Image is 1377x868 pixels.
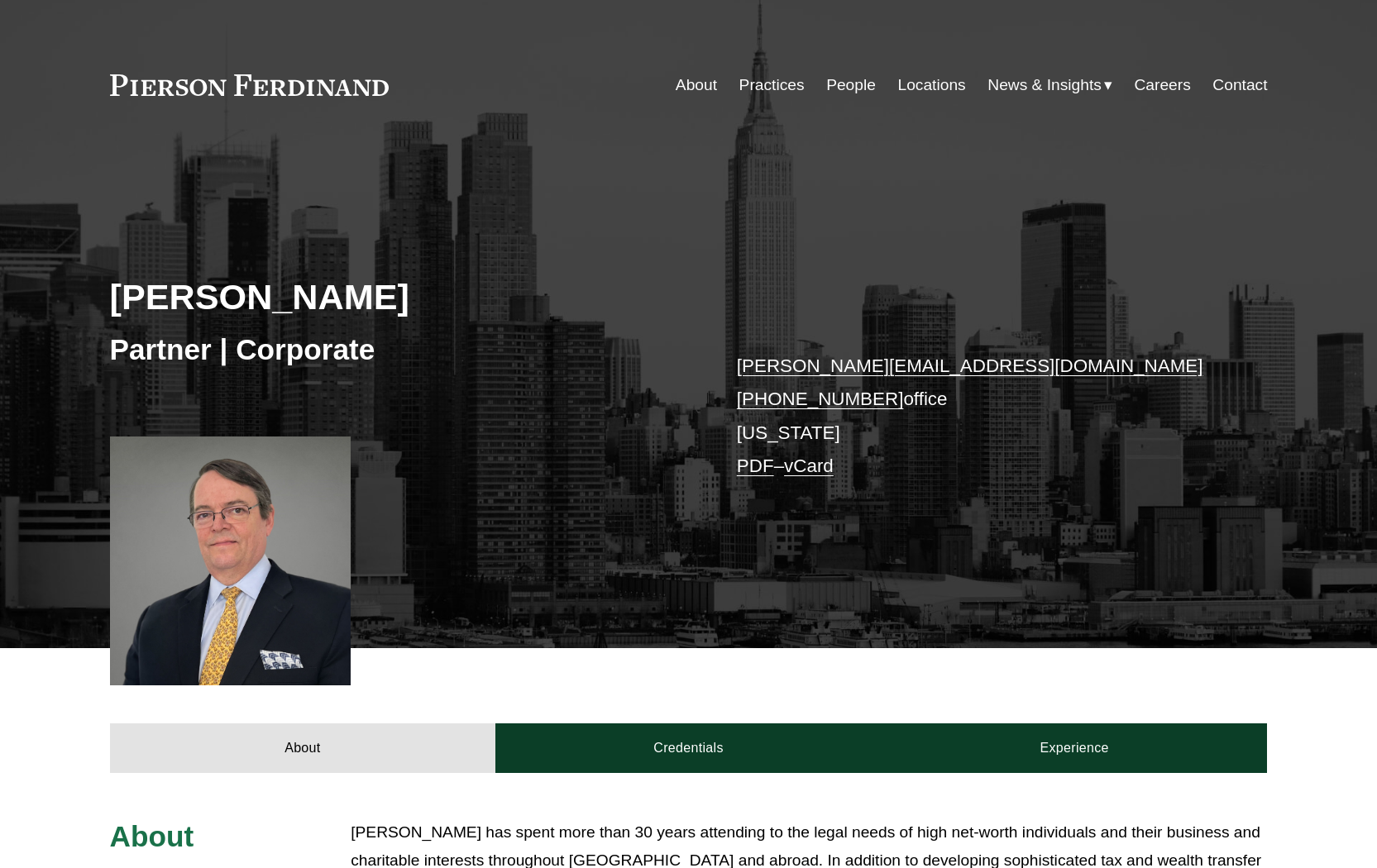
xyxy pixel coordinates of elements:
a: vCard [784,455,834,476]
a: PDF [737,455,774,476]
a: Contact [1212,69,1267,101]
span: News & Insights [987,71,1102,100]
a: Experience [882,723,1268,773]
a: Credentials [495,723,882,773]
a: [PERSON_NAME][EMAIL_ADDRESS][DOMAIN_NAME] [737,355,1203,376]
h2: [PERSON_NAME] [110,275,689,318]
a: Practices [739,69,805,101]
a: Careers [1134,69,1190,101]
a: About [110,723,496,773]
a: Locations [898,69,966,101]
a: About [676,69,717,101]
span: About [110,820,194,852]
a: folder dropdown [987,69,1112,101]
h3: Partner | Corporate [110,331,689,368]
a: [PHONE_NUMBER] [737,389,904,409]
p: office [US_STATE] – [737,350,1219,483]
a: People [826,69,876,101]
